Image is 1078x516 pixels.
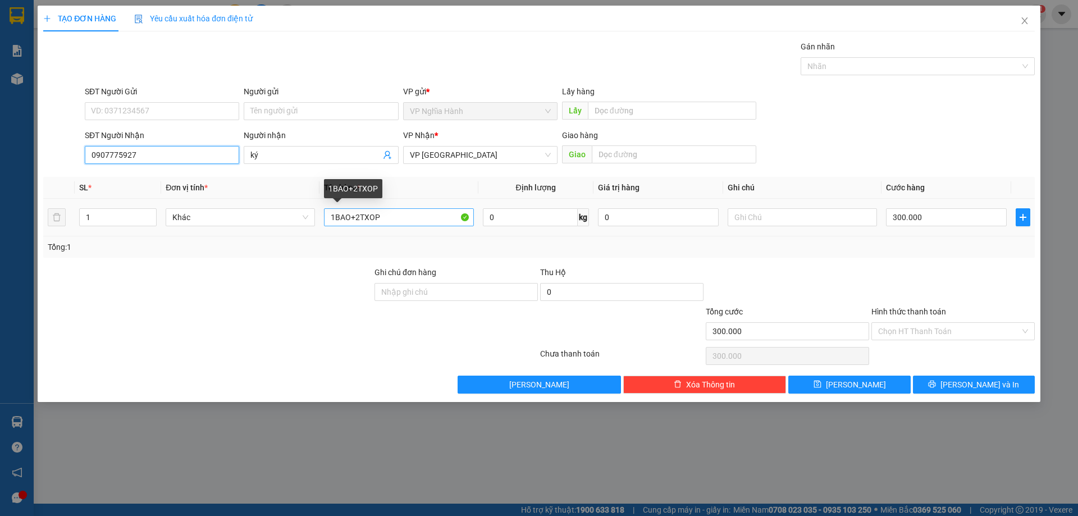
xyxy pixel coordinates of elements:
[374,283,538,301] input: Ghi chú đơn hàng
[4,79,136,89] span: Nhận:
[723,177,881,199] th: Ghi chú
[29,79,136,89] span: Dọc đường -
[788,376,910,394] button: save[PERSON_NAME]
[403,131,435,140] span: VP Nhận
[85,129,239,141] div: SĐT Người Nhận
[1020,16,1029,25] span: close
[40,39,162,61] span: 0913 910 487
[1016,208,1030,226] button: plus
[79,183,88,192] span: SL
[324,208,473,226] input: VD: Bàn, Ghế
[588,102,756,120] input: Dọc đường
[598,183,640,192] span: Giá trị hàng
[886,183,925,192] span: Cước hàng
[48,208,66,226] button: delete
[623,376,787,394] button: deleteXóa Thông tin
[562,102,588,120] span: Lấy
[43,14,116,23] span: TẠO ĐƠN HÀNG
[578,208,589,226] span: kg
[374,268,436,277] label: Ghi chú đơn hàng
[1016,213,1030,222] span: plus
[871,307,946,316] label: Hình thức thanh toán
[928,380,936,389] span: printer
[940,378,1019,391] span: [PERSON_NAME] và In
[166,183,208,192] span: Đơn vị tính
[728,208,877,226] input: Ghi Chú
[244,85,398,98] div: Người gửi
[40,6,152,38] strong: CÔNG TY CP BÌNH TÂM
[4,8,38,59] img: logo
[410,147,551,163] span: VP Tân Bình
[4,65,21,75] span: Gửi:
[826,378,886,391] span: [PERSON_NAME]
[48,241,416,253] div: Tổng: 1
[134,14,253,23] span: Yêu cầu xuất hóa đơn điện tử
[410,103,551,120] span: VP Nghĩa Hành
[88,65,139,75] span: 0866008542
[540,268,566,277] span: Thu Hộ
[1009,6,1040,37] button: Close
[562,87,595,96] span: Lấy hàng
[85,85,239,98] div: SĐT Người Gửi
[172,209,308,226] span: Khác
[706,307,743,316] span: Tổng cước
[686,378,735,391] span: Xóa Thông tin
[539,348,705,367] div: Chưa thanh toán
[324,179,382,198] div: 1BAO+2TXOP
[80,79,136,89] span: 0382775671 -
[913,376,1035,394] button: printer[PERSON_NAME] và In
[43,15,51,22] span: plus
[814,380,821,389] span: save
[383,150,392,159] span: user-add
[516,183,556,192] span: Định lượng
[40,39,162,61] span: VP Nghĩa Hành ĐT:
[21,65,86,75] span: VP Nghĩa Hành -
[403,85,558,98] div: VP gửi
[509,378,569,391] span: [PERSON_NAME]
[134,15,143,24] img: icon
[562,131,598,140] span: Giao hàng
[244,129,398,141] div: Người nhận
[801,42,835,51] label: Gán nhãn
[562,145,592,163] span: Giao
[598,208,719,226] input: 0
[674,380,682,389] span: delete
[458,376,621,394] button: [PERSON_NAME]
[592,145,756,163] input: Dọc đường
